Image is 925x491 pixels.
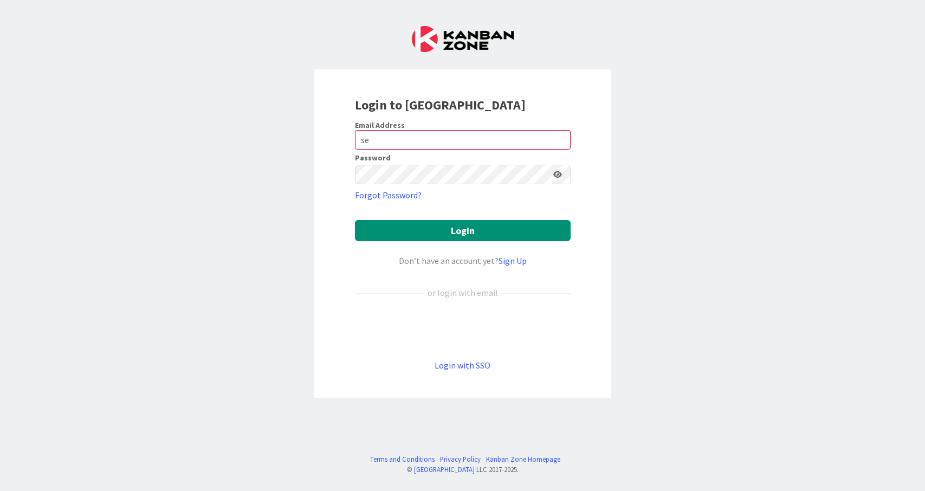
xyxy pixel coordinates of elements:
div: Don’t have an account yet? [355,254,571,267]
iframe: Sign in with Google Button [350,317,576,341]
a: Sign Up [499,255,527,266]
a: Terms and Conditions [370,454,435,464]
img: Kanban Zone [412,26,514,52]
label: Password [355,154,391,161]
a: Kanban Zone Homepage [486,454,560,464]
div: or login with email [425,286,501,299]
a: Privacy Policy [440,454,481,464]
a: Forgot Password? [355,189,422,202]
div: Sign in with Google. Opens in new tab [355,317,571,341]
div: © LLC 2017- 2025 . [365,464,560,475]
label: Email Address [355,120,405,130]
b: Login to [GEOGRAPHIC_DATA] [355,96,526,113]
a: Login with SSO [435,360,490,371]
button: Login [355,220,571,241]
a: [GEOGRAPHIC_DATA] [414,465,475,474]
